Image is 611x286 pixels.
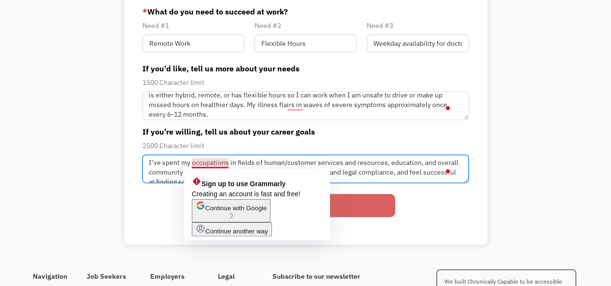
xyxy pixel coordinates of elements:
textarea: To enrich screen reader interactions, please activate Accessibility in Grammarly extension settings [142,154,469,183]
label: If you'd like, tell us more about your needs [142,63,469,74]
div: 2500 Character limit [142,140,469,151]
label: What do you need to succeed at work? [142,6,469,17]
textarea: To enrich screen reader interactions, please activate Accessibility in Grammarly extension settings [142,91,469,120]
label: If you're willing, tell us about your career goals [142,126,469,137]
div: Need #2 [254,20,356,31]
div: Need #1 [142,20,244,31]
div: Need #3 [367,20,469,31]
h4: Subscribe to our newsletter [272,272,383,281]
h4: Employers [150,272,199,281]
h4: Job Seekers [86,272,131,281]
h4: Legal [218,272,253,281]
div: 1500 Character limit [142,77,469,88]
h4: Navigation [33,272,67,281]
